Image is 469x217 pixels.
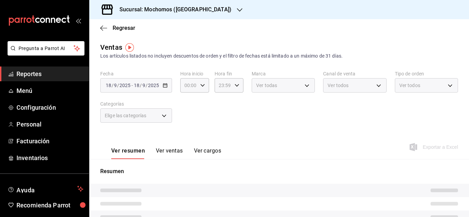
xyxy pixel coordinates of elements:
button: Pregunta a Parrot AI [8,41,84,56]
button: open_drawer_menu [76,18,81,23]
input: -- [105,83,112,88]
label: Marca [252,71,315,76]
div: Ventas [100,42,122,52]
span: Ayuda [16,185,75,193]
span: Pregunta a Parrot AI [19,45,74,52]
span: / [112,83,114,88]
span: Recomienda Parrot [16,201,83,210]
label: Hora fin [215,71,243,76]
span: Elige las categorías [105,112,147,119]
h3: Sucursal: Mochomos ([GEOGRAPHIC_DATA]) [114,5,231,14]
span: Reportes [16,69,83,79]
div: navigation tabs [111,147,221,159]
span: Menú [16,86,83,95]
img: Tooltip marker [125,43,134,52]
button: Ver cargos [194,147,221,159]
span: Regresar [113,25,135,31]
span: Ver todos [399,82,420,89]
span: / [146,83,148,88]
input: ---- [148,83,159,88]
div: Los artículos listados no incluyen descuentos de orden y el filtro de fechas está limitado a un m... [100,52,458,60]
span: Facturación [16,136,83,146]
button: Ver resumen [111,147,145,159]
input: -- [142,83,146,88]
p: Resumen [100,167,458,176]
a: Pregunta a Parrot AI [5,50,84,57]
label: Canal de venta [323,71,386,76]
label: Fecha [100,71,172,76]
button: Regresar [100,25,135,31]
span: / [140,83,142,88]
span: Ver todos [328,82,348,89]
label: Hora inicio [180,71,209,76]
input: -- [134,83,140,88]
span: Configuración [16,103,83,112]
input: -- [114,83,117,88]
span: Ver todas [256,82,277,89]
span: Personal [16,120,83,129]
span: Inventarios [16,153,83,162]
label: Categorías [100,101,172,106]
input: ---- [119,83,131,88]
span: - [131,83,133,88]
span: / [117,83,119,88]
label: Tipo de orden [395,71,458,76]
button: Ver ventas [156,147,183,159]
